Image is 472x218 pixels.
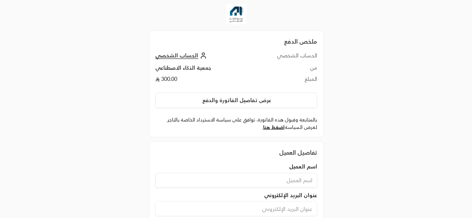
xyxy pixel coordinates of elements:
td: 300.00 [155,75,249,86]
label: بالمتابعة وقبول هذه الفاتورة، توافق على سياسة الاسترداد الخاصة بالتاجر. لعرض السياسة . [155,116,317,131]
td: من [249,64,317,75]
td: جمعية الذكاء الاصطناعي [155,64,249,75]
a: الحساب الشخصي [155,52,209,59]
button: عرض تفاصيل الفاتورة والدفع [155,92,317,108]
td: الحساب الشخصي [249,52,317,64]
span: الحساب الشخصي [155,52,198,59]
input: اسم العميل [155,173,317,188]
img: Company Logo [226,4,246,25]
span: عنوان البريد الإلكتروني [264,192,317,199]
a: اضغط هنا [263,124,285,130]
td: المبلغ [249,75,317,86]
div: تفاصيل العميل [155,148,317,157]
h2: ملخص الدفع [155,37,317,46]
span: اسم العميل [289,163,317,170]
input: عنوان البريد الإلكتروني [155,201,317,216]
